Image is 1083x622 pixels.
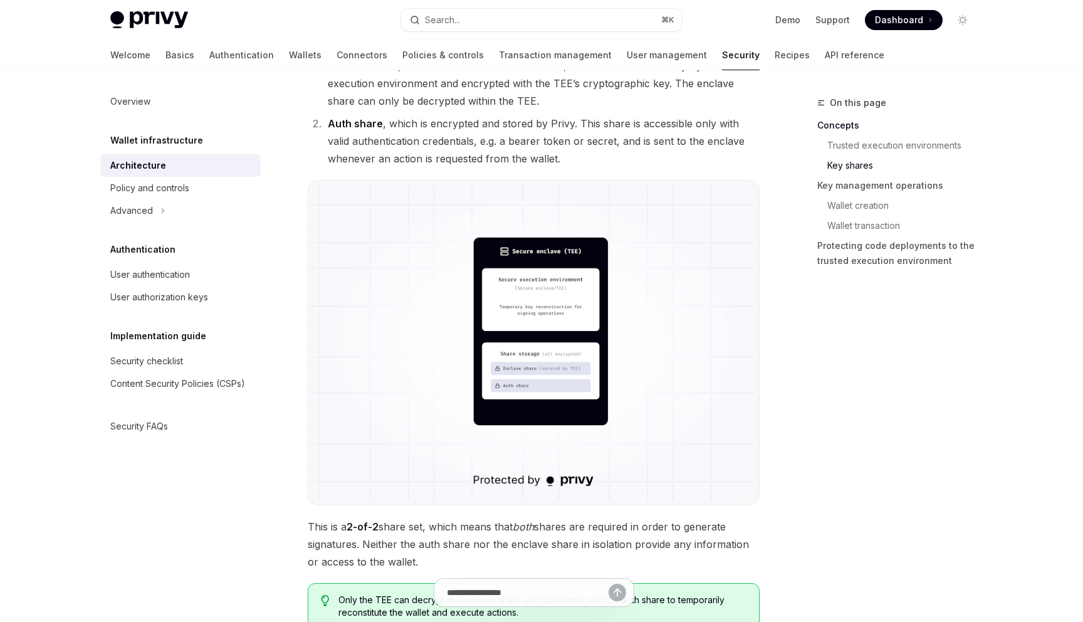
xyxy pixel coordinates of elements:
span: Dashboard [875,14,923,26]
a: Dashboard [865,10,943,30]
div: Security checklist [110,354,183,369]
a: User management [627,40,707,70]
a: Support [815,14,850,26]
a: Connectors [337,40,387,70]
div: Advanced [110,203,153,218]
h5: Wallet infrastructure [110,133,203,148]
a: Content Security Policies (CSPs) [100,372,261,395]
a: API reference [825,40,884,70]
div: Security FAQs [110,419,168,434]
span: This is a share set, which means that shares are required in order to generate signatures. Neithe... [308,518,760,571]
em: both [513,520,534,533]
a: Welcome [110,40,150,70]
button: Send message [609,584,626,601]
a: Authentication [209,40,274,70]
a: Wallet creation [827,196,983,216]
a: Policies & controls [402,40,484,70]
div: Policy and controls [110,181,189,196]
li: , which is encrypted and stored by Privy. This share is accessible only with valid authentication... [324,115,760,167]
a: Security FAQs [100,415,261,438]
a: Overview [100,90,261,113]
div: User authorization keys [110,290,208,305]
a: Basics [165,40,194,70]
img: Trusted execution environment key shares [313,185,755,500]
span: ⌘ K [661,15,674,25]
div: Overview [110,94,150,109]
a: Recipes [775,40,810,70]
img: light logo [110,11,188,29]
span: On this page [830,95,886,110]
a: Transaction management [499,40,612,70]
strong: 2-of-2 [347,520,379,533]
div: Architecture [110,158,166,173]
a: Wallet transaction [827,216,983,236]
a: Policy and controls [100,177,261,199]
a: Protecting code deployments to the trusted execution environment [817,236,983,271]
li: , also referred to as the TEE share, which is secured directly by the trusted execution environme... [324,57,760,110]
a: User authentication [100,263,261,286]
a: User authorization keys [100,286,261,308]
div: User authentication [110,267,190,282]
a: Security checklist [100,350,261,372]
a: Key shares [827,155,983,176]
strong: Auth share [328,117,383,130]
h5: Implementation guide [110,329,206,344]
a: Security [722,40,760,70]
a: Concepts [817,115,983,135]
a: Key management operations [817,176,983,196]
button: Search...⌘K [401,9,682,31]
a: Demo [775,14,800,26]
a: Wallets [289,40,322,70]
a: Architecture [100,154,261,177]
div: Content Security Policies (CSPs) [110,376,245,391]
div: Search... [425,13,460,28]
button: Toggle dark mode [953,10,973,30]
a: Trusted execution environments [827,135,983,155]
h5: Authentication [110,242,175,257]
